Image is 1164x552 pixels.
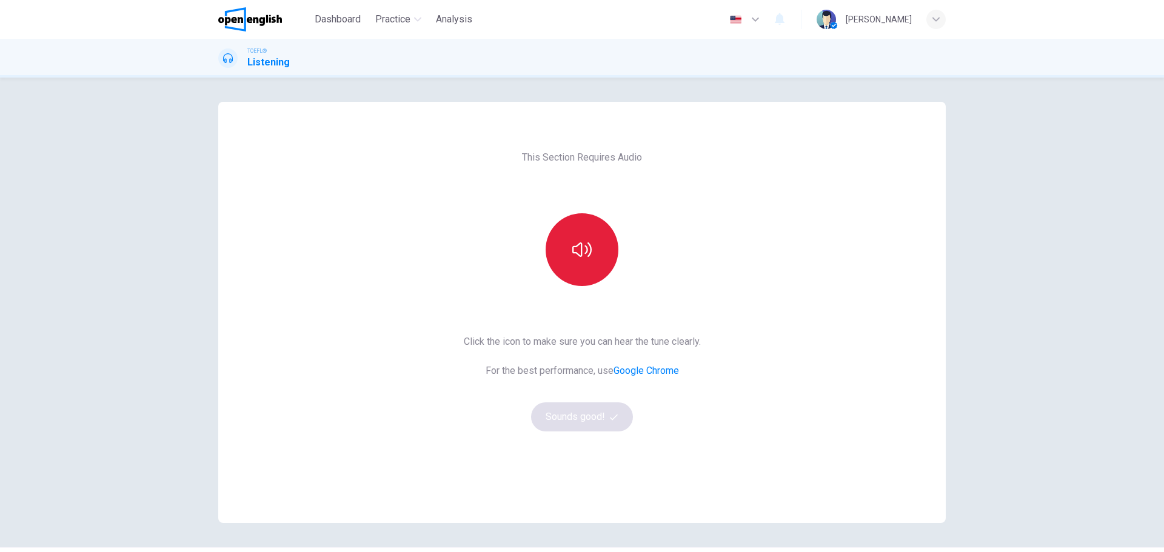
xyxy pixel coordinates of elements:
span: For the best performance, use [464,364,701,378]
a: OpenEnglish logo [218,7,310,32]
img: OpenEnglish logo [218,7,282,32]
div: [PERSON_NAME] [846,12,912,27]
button: Analysis [431,8,477,30]
span: Analysis [436,12,472,27]
span: Dashboard [315,12,361,27]
span: This Section Requires Audio [522,150,642,165]
a: Google Chrome [614,365,679,376]
span: Click the icon to make sure you can hear the tune clearly. [464,334,701,349]
button: Dashboard [310,8,366,30]
span: Practice [375,12,410,27]
img: en [728,15,743,24]
button: Practice [370,8,426,30]
h1: Listening [247,55,290,70]
img: Profile picture [817,10,836,29]
span: TOEFL® [247,47,267,55]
